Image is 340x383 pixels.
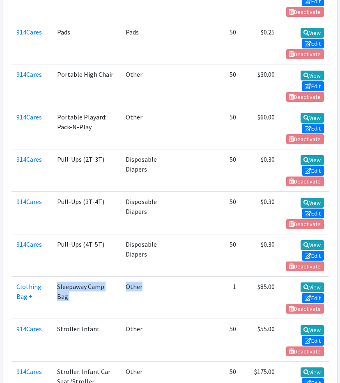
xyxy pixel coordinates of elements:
td: Portable Playard: Pack-N-Play [52,107,121,149]
a: 914Cares [16,325,42,333]
td: Other [121,64,173,107]
td: Disposable Diapers [121,149,173,192]
td: $0.30 [241,192,280,234]
td: $30.00 [241,64,280,107]
td: $0.30 [241,149,280,192]
a: View [301,240,324,250]
td: Other [121,277,173,319]
td: $60.00 [241,107,280,149]
a: 914Cares [16,197,42,206]
a: 914Cares [16,155,42,163]
a: View [301,282,324,292]
td: Disposable Diapers [121,192,173,234]
td: Portable High Chair [52,64,121,107]
td: 50 [197,149,241,192]
td: $0.25 [241,22,280,64]
a: View [301,113,324,123]
a: View [301,325,324,335]
td: 50 [197,192,241,234]
td: Disposable Diapers [121,234,173,276]
a: 914Cares [16,70,42,78]
td: 50 [197,22,241,64]
td: Sleepaway Camp Bag [52,277,121,319]
td: Other [121,319,173,361]
a: Edit [302,81,324,91]
a: View [301,28,324,38]
td: 50 [197,64,241,107]
a: Edit [302,336,324,346]
a: Edit [302,124,324,133]
a: 914Cares [16,367,42,376]
a: View [301,71,324,80]
a: View [301,367,324,377]
a: Edit [302,293,324,303]
a: Clothing Bag + [16,282,41,300]
td: Pads [52,22,121,64]
a: Edit [302,209,324,218]
a: 914Cares [16,113,42,121]
td: Pull-Ups (3T-4T) [52,192,121,234]
td: $85.00 [241,277,280,319]
td: 50 [197,234,241,276]
a: Edit [302,39,324,48]
a: 914Cares [16,28,42,36]
td: 50 [197,319,241,361]
td: 1 [197,277,241,319]
a: View [301,155,324,165]
td: Stroller: Infant [52,319,121,361]
td: Pull-Ups (2T-3T) [52,149,121,192]
a: Edit [302,166,324,176]
td: Pull-Ups (4T-5T) [52,234,121,276]
td: $55.00 [241,319,280,361]
td: Other [121,107,173,149]
a: 914Cares [16,240,42,248]
td: 50 [197,107,241,149]
a: View [301,198,324,208]
a: Edit [302,251,324,261]
td: $0.30 [241,234,280,276]
td: Pads [121,22,173,64]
